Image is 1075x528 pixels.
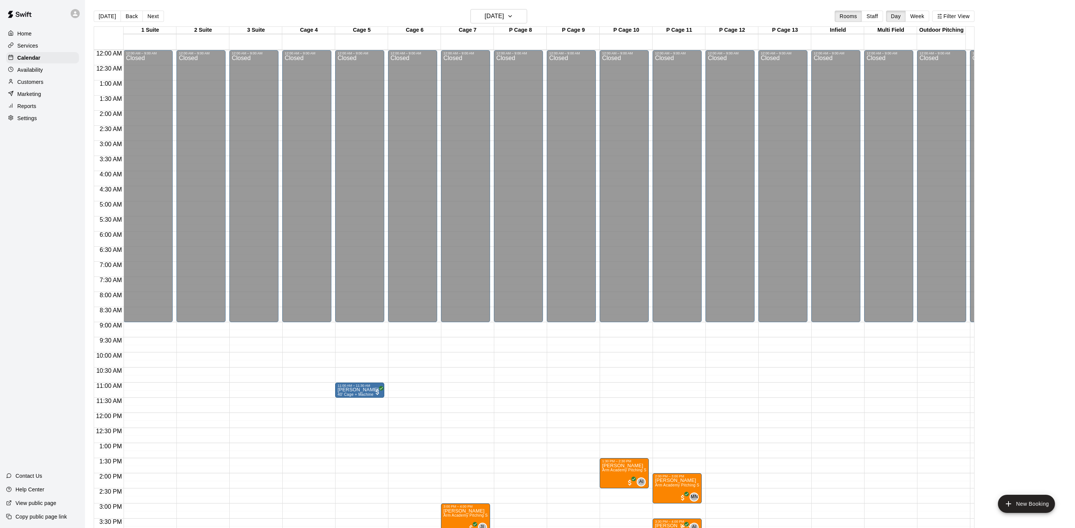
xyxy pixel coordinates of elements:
[485,11,504,22] h6: [DATE]
[97,503,124,510] span: 3:00 PM
[17,54,40,62] p: Calendar
[98,111,124,117] span: 2:00 AM
[98,171,124,178] span: 4:00 AM
[708,55,752,325] div: Closed
[388,50,437,322] div: 12:00 AM – 9:00 AM: Closed
[496,55,541,325] div: Closed
[94,50,124,57] span: 12:00 AM
[17,102,36,110] p: Reports
[600,27,653,34] div: P Cage 10
[388,27,441,34] div: Cage 6
[443,513,531,517] span: Arm Academy Pitching Session 1 Hour - Pitching
[98,186,124,193] span: 4:30 AM
[441,27,494,34] div: Cage 7
[94,383,124,389] span: 11:00 AM
[637,477,646,486] div: Andrew Imperatore
[94,413,124,419] span: 12:00 PM
[691,493,698,501] span: MN
[6,76,79,88] a: Customers
[6,40,79,51] a: Services
[758,27,811,34] div: P Cage 13
[97,443,124,449] span: 1:00 PM
[972,51,1017,55] div: 12:00 AM – 9:00 AM
[811,50,860,322] div: 12:00 AM – 9:00 AM: Closed
[98,80,124,87] span: 1:00 AM
[179,51,223,55] div: 12:00 AM – 9:00 AM
[470,9,527,23] button: [DATE]
[6,28,79,39] div: Home
[98,96,124,102] span: 1:30 AM
[97,488,124,495] span: 2:30 PM
[124,50,173,322] div: 12:00 AM – 9:00 AM: Closed
[6,52,79,63] a: Calendar
[443,505,488,508] div: 3:00 PM – 4:00 PM
[126,55,170,325] div: Closed
[640,477,646,486] span: Andrew Imperatore
[835,11,862,22] button: Rooms
[547,27,600,34] div: P Cage 9
[6,64,79,76] a: Availability
[886,11,906,22] button: Day
[655,55,699,325] div: Closed
[97,458,124,465] span: 1:30 PM
[98,156,124,162] span: 3:30 AM
[496,51,541,55] div: 12:00 AM – 9:00 AM
[494,50,543,322] div: 12:00 AM – 9:00 AM: Closed
[121,11,143,22] button: Back
[6,100,79,112] a: Reports
[814,55,858,325] div: Closed
[17,114,37,122] p: Settings
[602,459,647,463] div: 1:30 PM – 2:30 PM
[814,51,858,55] div: 12:00 AM – 9:00 AM
[282,50,331,322] div: 12:00 AM – 9:00 AM: Closed
[655,51,699,55] div: 12:00 AM – 9:00 AM
[285,55,329,325] div: Closed
[335,50,384,322] div: 12:00 AM – 9:00 AM: Closed
[443,51,488,55] div: 12:00 AM – 9:00 AM
[176,27,229,34] div: 2 Suite
[970,50,1019,322] div: 12:00 AM – 9:00 AM: Closed
[390,51,435,55] div: 12:00 AM – 9:00 AM
[124,27,176,34] div: 1 Suite
[17,66,43,74] p: Availability
[919,51,964,55] div: 12:00 AM – 9:00 AM
[655,483,742,487] span: Arm Academy Pitching Session 1 Hour - Pitching
[811,27,864,34] div: Infield
[653,27,705,34] div: P Cage 11
[864,27,917,34] div: Multi Field
[919,55,964,325] div: Closed
[626,479,634,486] span: All customers have paid
[17,78,43,86] p: Customers
[708,51,752,55] div: 12:00 AM – 9:00 AM
[335,383,384,398] div: 11:00 AM – 11:30 AM: 40’ Cage + Machine
[653,473,702,503] div: 2:00 PM – 3:00 PM: Arm Academy Pitching Session 1 Hour - Pitching
[602,468,690,472] span: Arm Academy Pitching Session 1 Hour - Pitching
[94,428,124,434] span: 12:30 PM
[17,30,32,37] p: Home
[549,51,594,55] div: 12:00 AM – 9:00 AM
[6,113,79,124] a: Settings
[337,51,382,55] div: 12:00 AM – 9:00 AM
[693,492,699,502] span: Max Nielsen
[232,55,276,325] div: Closed
[179,55,223,325] div: Closed
[282,27,335,34] div: Cage 4
[639,478,643,486] span: AI
[94,352,124,359] span: 10:00 AM
[443,55,488,325] div: Closed
[15,513,67,520] p: Copy public page link
[229,27,282,34] div: 3 Suite
[94,398,124,404] span: 11:30 AM
[229,50,278,322] div: 12:00 AM – 9:00 AM: Closed
[142,11,164,22] button: Next
[547,50,596,322] div: 12:00 AM – 9:00 AM: Closed
[758,50,807,322] div: 12:00 AM – 9:00 AM: Closed
[866,51,911,55] div: 12:00 AM – 9:00 AM
[98,141,124,147] span: 3:00 AM
[653,50,702,322] div: 12:00 AM – 9:00 AM: Closed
